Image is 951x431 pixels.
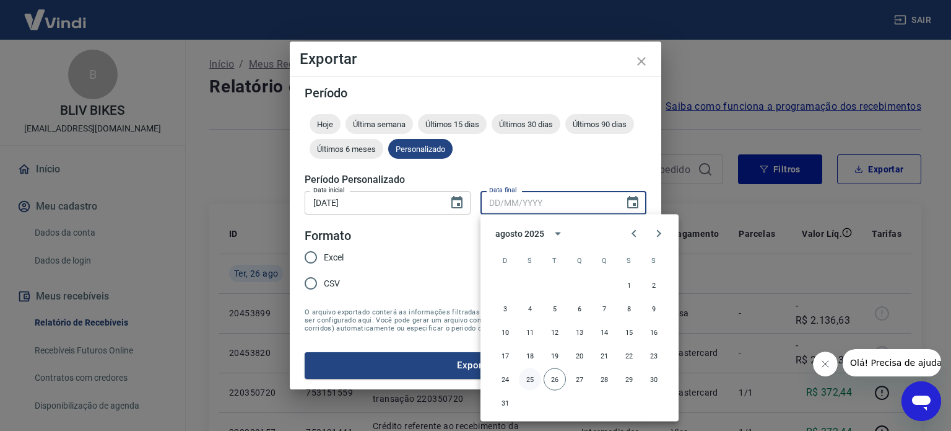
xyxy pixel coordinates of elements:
[305,191,440,214] input: DD/MM/YYYY
[813,352,838,376] iframe: Fechar mensagem
[618,248,640,273] span: sexta-feira
[494,298,516,320] button: 3
[519,298,541,320] button: 4
[494,321,516,344] button: 10
[643,274,665,296] button: 2
[519,368,541,391] button: 25
[310,144,383,154] span: Últimos 6 meses
[445,190,469,215] button: Choose date, selected date is 25 de ago de 2025
[568,368,591,391] button: 27
[492,120,560,129] span: Últimos 30 dias
[494,248,516,273] span: domingo
[593,298,615,320] button: 7
[544,368,566,391] button: 26
[494,392,516,414] button: 31
[618,368,640,391] button: 29
[388,139,453,159] div: Personalizado
[305,174,646,186] h5: Período Personalizado
[593,368,615,391] button: 28
[544,298,566,320] button: 5
[618,345,640,367] button: 22
[544,345,566,367] button: 19
[901,381,941,421] iframe: Botão para abrir a janela de mensagens
[643,298,665,320] button: 9
[568,248,591,273] span: quarta-feira
[519,321,541,344] button: 11
[646,221,671,246] button: Next month
[519,248,541,273] span: segunda-feira
[618,298,640,320] button: 8
[565,114,634,134] div: Últimos 90 dias
[489,185,517,195] label: Data final
[480,191,615,214] input: DD/MM/YYYY
[388,144,453,154] span: Personalizado
[313,185,345,195] label: Data inicial
[494,368,516,391] button: 24
[627,47,656,76] button: close
[618,321,640,344] button: 15
[305,227,351,245] legend: Formato
[300,51,651,66] h4: Exportar
[544,248,566,273] span: terça-feira
[305,352,646,378] button: Exportar
[345,120,413,129] span: Última semana
[418,114,487,134] div: Últimos 15 dias
[643,321,665,344] button: 16
[324,277,340,290] span: CSV
[593,321,615,344] button: 14
[620,190,645,215] button: Choose date
[519,345,541,367] button: 18
[310,139,383,159] div: Últimos 6 meses
[593,345,615,367] button: 21
[843,349,941,376] iframe: Mensagem da empresa
[547,223,568,244] button: calendar view is open, switch to year view
[305,308,646,332] span: O arquivo exportado conterá as informações filtradas na tela anterior com exceção do período que ...
[593,248,615,273] span: quinta-feira
[492,114,560,134] div: Últimos 30 dias
[494,345,516,367] button: 17
[324,251,344,264] span: Excel
[643,248,665,273] span: sábado
[568,321,591,344] button: 13
[544,321,566,344] button: 12
[418,120,487,129] span: Últimos 15 dias
[495,227,544,240] div: agosto 2025
[305,87,646,99] h5: Período
[310,120,341,129] span: Hoje
[568,298,591,320] button: 6
[643,345,665,367] button: 23
[622,221,646,246] button: Previous month
[618,274,640,296] button: 1
[345,114,413,134] div: Última semana
[565,120,634,129] span: Últimos 90 dias
[310,114,341,134] div: Hoje
[568,345,591,367] button: 20
[643,368,665,391] button: 30
[7,9,104,19] span: Olá! Precisa de ajuda?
